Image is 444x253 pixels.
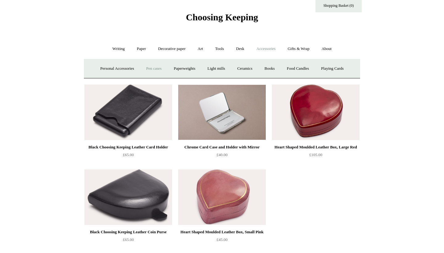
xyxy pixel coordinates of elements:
[178,85,266,140] a: Chrome Card Case and Holder with Mirror Chrome Card Case and Holder with Mirror
[282,41,315,57] a: Gifts & Wrap
[231,41,250,57] a: Desk
[86,143,171,151] div: Black Choosing Keeping Leather Card Holder
[86,228,171,236] div: Black Choosing Keeping Leather Coin Purse
[309,152,322,157] span: £105.00
[210,41,230,57] a: Tools
[316,41,337,57] a: About
[107,41,130,57] a: Writing
[216,237,228,242] span: £45.00
[273,143,358,151] div: Heart Shaped Moulded Leather Box, Large Red
[186,17,258,21] a: Choosing Keeping
[315,60,349,77] a: Playing Cards
[84,169,172,225] img: Black Choosing Keeping Leather Coin Purse
[84,143,172,169] a: Black Choosing Keeping Leather Card Holder £65.00
[192,41,208,57] a: Art
[178,85,266,140] img: Chrome Card Case and Holder with Mirror
[141,60,167,77] a: Pen cases
[153,41,191,57] a: Decorative paper
[178,143,266,169] a: Chrome Card Case and Holder with Mirror £40.00
[281,60,314,77] a: Food Candles
[95,60,139,77] a: Personal Accessories
[123,237,134,242] span: £65.00
[251,41,281,57] a: Accessories
[180,143,264,151] div: Chrome Card Case and Holder with Mirror
[272,85,360,140] a: Heart Shaped Moulded Leather Box, Large Red Heart Shaped Moulded Leather Box, Large Red
[84,169,172,225] a: Black Choosing Keeping Leather Coin Purse Black Choosing Keeping Leather Coin Purse
[232,60,258,77] a: Ceramics
[123,152,134,157] span: £65.00
[84,85,172,140] a: Black Choosing Keeping Leather Card Holder Black Choosing Keeping Leather Card Holder
[216,152,228,157] span: £40.00
[272,143,360,169] a: Heart Shaped Moulded Leather Box, Large Red £105.00
[178,169,266,225] img: Heart Shaped Moulded Leather Box, Small Pink
[259,60,280,77] a: Books
[131,41,152,57] a: Paper
[186,12,258,22] span: Choosing Keeping
[202,60,231,77] a: Light mills
[272,85,360,140] img: Heart Shaped Moulded Leather Box, Large Red
[84,85,172,140] img: Black Choosing Keeping Leather Card Holder
[180,228,264,236] div: Heart Shaped Moulded Leather Box, Small Pink
[178,169,266,225] a: Heart Shaped Moulded Leather Box, Small Pink Heart Shaped Moulded Leather Box, Small Pink
[168,60,201,77] a: Paperweights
